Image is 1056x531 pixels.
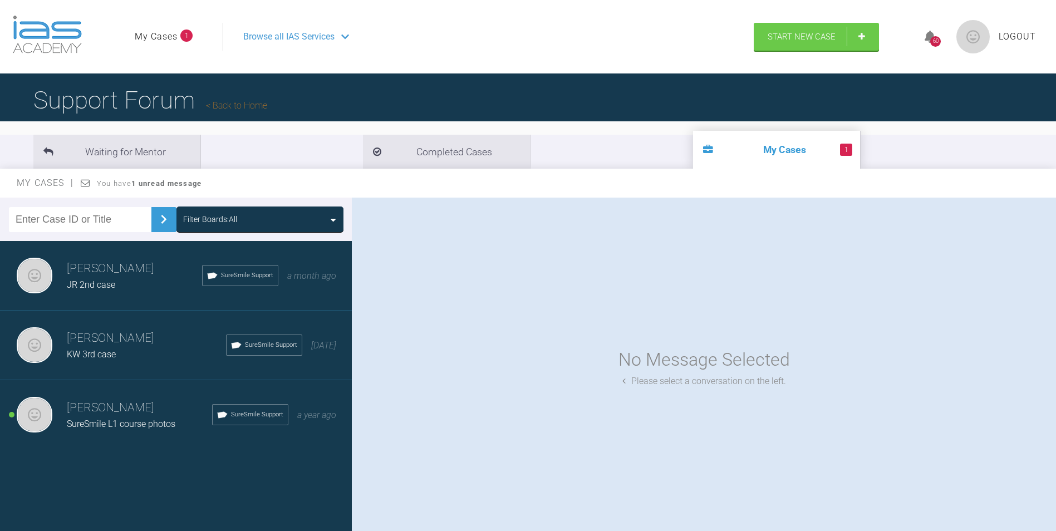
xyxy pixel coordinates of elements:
h3: [PERSON_NAME] [67,259,202,278]
div: Please select a conversation on the left. [622,374,786,389]
div: Filter Boards: All [183,213,237,225]
h1: Support Forum [33,81,267,120]
a: Logout [999,29,1036,44]
input: Enter Case ID or Title [9,207,151,232]
span: My Cases [17,178,74,188]
span: SureSmile Support [221,271,273,281]
span: 1 [840,144,852,156]
div: No Message Selected [618,346,790,374]
h3: [PERSON_NAME] [67,329,226,348]
img: logo-light.3e3ef733.png [13,16,82,53]
span: Start New Case [768,32,836,42]
img: profile.png [956,20,990,53]
span: [DATE] [311,340,336,351]
span: SureSmile Support [245,340,297,350]
span: JR 2nd case [67,279,115,290]
span: You have [97,179,202,188]
div: 60 [930,36,941,47]
span: a year ago [297,410,336,420]
a: My Cases [135,29,178,44]
li: Waiting for Mentor [33,135,200,169]
span: 1 [180,29,193,42]
span: a month ago [287,271,336,281]
span: SureSmile Support [231,410,283,420]
strong: 1 unread message [131,179,202,188]
li: My Cases [693,131,860,169]
img: Isabella Sharrock [17,327,52,363]
img: chevronRight.28bd32b0.svg [155,210,173,228]
a: Start New Case [754,23,879,51]
h3: [PERSON_NAME] [67,399,212,417]
a: Back to Home [206,100,267,111]
span: KW 3rd case [67,349,116,360]
span: Browse all IAS Services [243,29,335,44]
li: Completed Cases [363,135,530,169]
img: Isabella Sharrock [17,258,52,293]
img: Isabella Sharrock [17,397,52,432]
span: SureSmile L1 course photos [67,419,175,429]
